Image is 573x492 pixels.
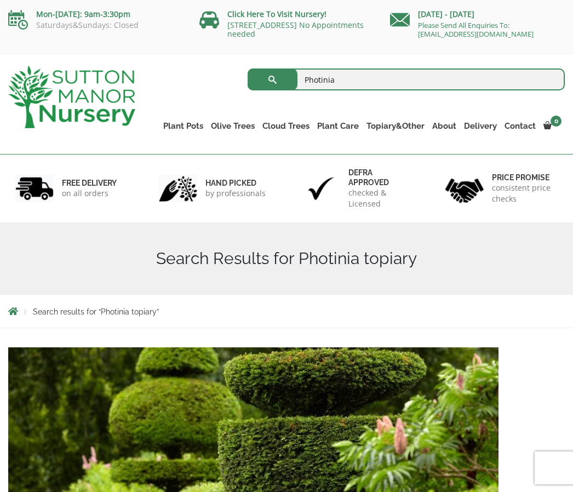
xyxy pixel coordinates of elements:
p: consistent price checks [492,182,558,204]
a: About [428,118,460,134]
img: logo [8,66,135,128]
a: What Are The Best Plants For Your Topiary Trees [8,459,498,470]
p: checked & Licensed [348,187,415,209]
img: 4.jpg [445,171,484,205]
a: Plant Pots [159,118,207,134]
a: Cloud Trees [259,118,313,134]
img: 3.jpg [302,175,340,203]
nav: Breadcrumbs [8,307,565,316]
h6: hand picked [205,178,266,188]
h6: FREE DELIVERY [62,178,117,188]
a: Click Here To Visit Nursery! [227,9,326,19]
a: Topiary&Other [363,118,428,134]
h1: Search Results for Photinia topiary [8,249,565,268]
a: [STREET_ADDRESS] No Appointments needed [227,20,364,39]
img: 1.jpg [15,175,54,203]
span: 0 [551,116,561,127]
a: Olive Trees [207,118,259,134]
a: Contact [501,118,540,134]
h6: Defra approved [348,168,415,187]
span: Search results for “Photinia topiary” [33,307,159,316]
p: on all orders [62,188,117,199]
p: [DATE] - [DATE] [390,8,565,21]
p: Saturdays&Sundays: Closed [8,21,183,30]
input: Search... [248,68,565,90]
h6: Price promise [492,173,558,182]
a: 0 [540,118,565,134]
a: Plant Care [313,118,363,134]
a: Delivery [460,118,501,134]
p: by professionals [205,188,266,199]
img: 2.jpg [159,175,197,203]
p: Mon-[DATE]: 9am-3:30pm [8,8,183,21]
a: Please Send All Enquiries To: [EMAIL_ADDRESS][DOMAIN_NAME] [418,20,534,39]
